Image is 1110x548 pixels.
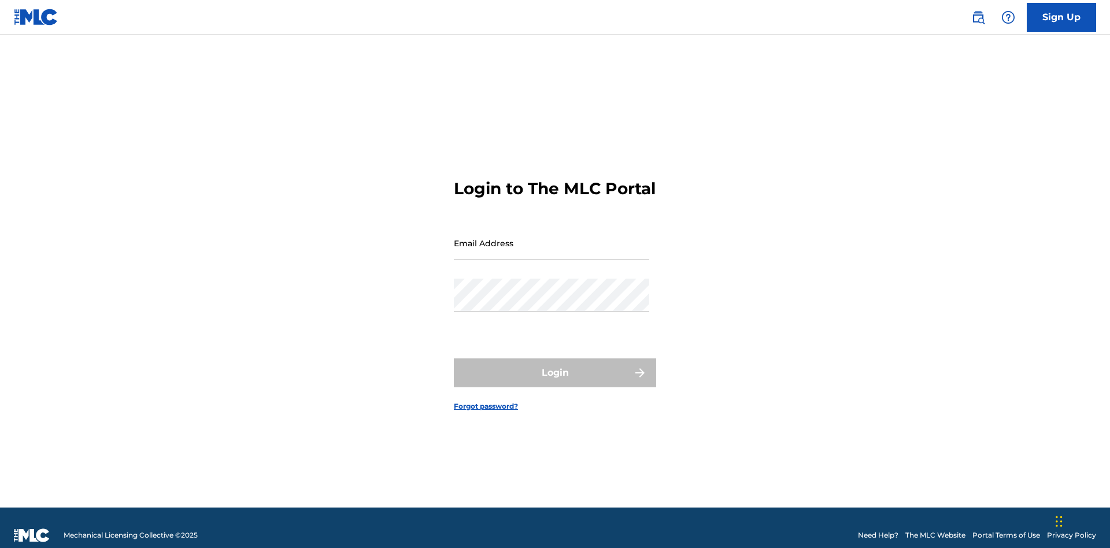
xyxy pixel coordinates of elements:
a: Public Search [967,6,990,29]
a: Sign Up [1027,3,1096,32]
img: search [971,10,985,24]
div: Drag [1056,504,1063,539]
h3: Login to The MLC Portal [454,179,656,199]
div: Help [997,6,1020,29]
span: Mechanical Licensing Collective © 2025 [64,530,198,540]
a: Forgot password? [454,401,518,412]
a: Portal Terms of Use [972,530,1040,540]
iframe: Chat Widget [1052,493,1110,548]
a: Privacy Policy [1047,530,1096,540]
a: The MLC Website [905,530,965,540]
img: help [1001,10,1015,24]
a: Need Help? [858,530,898,540]
img: logo [14,528,50,542]
img: MLC Logo [14,9,58,25]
